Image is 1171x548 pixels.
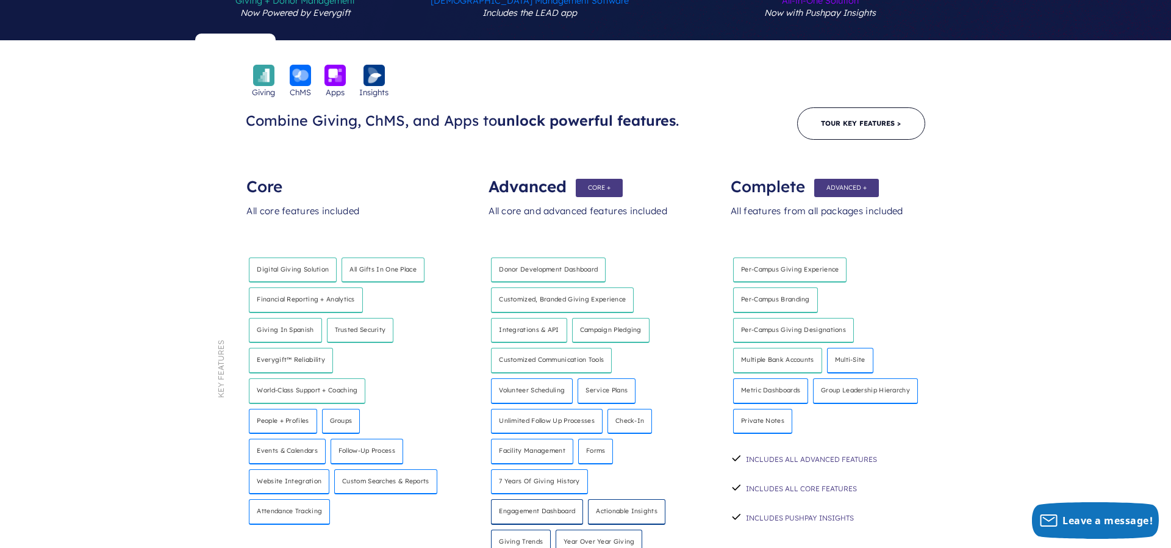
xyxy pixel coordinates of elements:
div: Core [246,168,440,193]
h4: 7 years of giving history [491,469,588,495]
h4: Forms [578,439,614,464]
em: Now Powered by Everygift [240,7,350,18]
span: ChMS [290,86,311,98]
h4: Customized, branded giving experience [491,287,634,313]
h4: People + Profiles [249,409,317,434]
h4: Groups [322,409,360,434]
span: unlock powerful features [497,112,676,129]
img: icon_insights-bckgrnd-600x600-1.png [363,65,385,86]
h4: Financial reporting + analytics [249,287,362,313]
h4: Multiple bank accounts [733,348,822,373]
img: icon_apps-bckgrnd-600x600-1.png [324,65,346,86]
h4: Group leadership hierarchy [813,378,918,404]
h4: Customized communication tools [491,348,612,373]
span: Giving [252,86,275,98]
a: Tour Key Features > [797,107,925,140]
div: INCLUDES PUSHPAY INSIGHTS [731,502,924,532]
h4: Integrations & API [491,318,567,344]
h4: Website integration [249,469,329,495]
div: INCLUDES ALL ADVANCED FEATURES [731,444,924,473]
h4: World-class support + coaching [249,378,365,404]
h4: All Gifts in One Place [342,258,424,283]
h4: Giving in Spanish [249,318,321,344]
h4: Unlimited follow up processes [491,409,603,434]
h4: Metric dashboards [733,378,808,404]
h4: Campaign pledging [572,318,650,344]
h4: Facility management [491,439,573,464]
h4: Donor development dashboard [491,258,606,283]
h4: Trusted security [327,318,394,344]
div: All features from all packages included [731,193,924,248]
span: Leave a message! [1062,514,1153,527]
img: icon_giving-bckgrnd-600x600-1.png [253,65,274,86]
h4: Digital giving solution [249,258,337,283]
span: Insights [359,86,389,98]
h4: Multi-site [827,348,873,373]
div: All core features included [246,193,440,248]
h4: Per-campus branding [733,287,818,313]
em: Now with Pushpay Insights [764,7,876,18]
h4: Events & calendars [249,439,325,464]
button: Leave a message! [1032,502,1159,539]
h4: Custom searches & reports [334,469,437,495]
h4: Attendance tracking [249,499,330,525]
h4: Follow-up process [331,439,403,464]
div: Complete [731,168,924,193]
h4: Check-in [607,409,652,434]
div: All core and advanced features included [489,193,682,248]
span: Apps [326,86,345,98]
h4: Engagement Dashboard [491,499,583,525]
h4: Everygift™ Reliability [249,348,333,373]
h3: Combine Giving, ChMS, and Apps to . [246,112,691,130]
div: Advanced [489,168,682,193]
h4: Volunteer scheduling [491,378,573,404]
h4: Private notes [733,409,792,434]
div: INCLUDES ALL CORE FEATURES [731,473,924,502]
em: Includes the LEAD app [482,7,577,18]
h4: Service plans [578,378,636,404]
h4: Per-campus giving designations [733,318,854,344]
h4: Actionable Insights [588,499,665,525]
img: icon_chms-bckgrnd-600x600-1.png [290,65,311,86]
h4: Per-Campus giving experience [733,258,847,283]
